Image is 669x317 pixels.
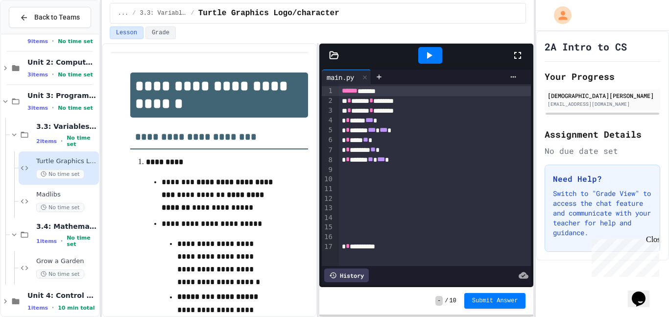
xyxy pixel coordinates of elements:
span: • [52,304,54,312]
span: Submit Answer [472,297,518,305]
span: 3 items [27,72,48,78]
div: 16 [322,232,334,242]
div: Chat with us now!Close [4,4,68,62]
div: 2 [322,96,334,106]
span: 2 items [36,138,57,145]
span: Back to Teams [34,12,80,23]
div: 6 [322,135,334,145]
h2: Assignment Details [545,127,660,141]
button: Lesson [110,26,143,39]
div: [DEMOGRAPHIC_DATA][PERSON_NAME] [548,91,657,100]
div: 3 [322,106,334,116]
span: Madlibs [36,191,97,199]
span: Turtle Graphics Logo/character [36,157,97,166]
div: 5 [322,125,334,135]
span: Unit 4: Control Structures [27,291,97,300]
div: 4 [322,116,334,125]
span: 10 [449,297,456,305]
span: 10 min total [58,305,95,311]
button: Submit Answer [464,293,526,309]
div: 13 [322,203,334,213]
div: No due date set [545,145,660,157]
span: • [61,237,63,245]
div: 11 [322,184,334,194]
span: / [445,297,448,305]
span: 3.3: Variables and Data Types [36,122,97,131]
span: 3.4: Mathematical Operators [36,222,97,231]
span: • [61,137,63,145]
span: • [52,71,54,78]
div: [EMAIL_ADDRESS][DOMAIN_NAME] [548,100,657,108]
h3: Need Help? [553,173,652,185]
div: main.py [322,70,371,84]
button: Back to Teams [9,7,91,28]
span: No time set [67,235,97,247]
span: 1 items [36,238,57,244]
span: No time set [58,72,93,78]
p: Switch to "Grade View" to access the chat feature and communicate with your teacher for help and ... [553,189,652,238]
iframe: chat widget [628,278,659,307]
span: - [435,296,443,306]
span: 3 items [27,105,48,111]
span: Unit 2: Computational Thinking & Problem-Solving [27,58,97,67]
span: / [191,9,194,17]
span: Unit 3: Programming Fundamentals [27,91,97,100]
span: No time set [36,203,84,212]
span: Turtle Graphics Logo/character [198,7,339,19]
div: History [324,268,369,282]
span: 9 items [27,38,48,45]
div: 12 [322,194,334,204]
span: • [52,104,54,112]
span: / [132,9,136,17]
h2: Your Progress [545,70,660,83]
div: 10 [322,174,334,184]
div: 14 [322,213,334,223]
span: Grow a Garden [36,257,97,266]
span: No time set [36,269,84,279]
span: No time set [67,135,97,147]
span: No time set [58,38,93,45]
div: 17 [322,242,334,252]
iframe: chat widget [588,235,659,277]
div: 8 [322,155,334,165]
span: 3.3: Variables and Data Types [140,9,187,17]
span: • [52,37,54,45]
span: No time set [58,105,93,111]
span: No time set [36,170,84,179]
div: 9 [322,165,334,175]
button: Grade [145,26,176,39]
div: 1 [322,86,334,96]
span: ... [118,9,129,17]
div: 7 [322,146,334,155]
span: 1 items [27,305,48,311]
div: 15 [322,222,334,232]
div: My Account [544,4,574,26]
h1: 2A Intro to CS [545,40,627,53]
div: main.py [322,72,359,82]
